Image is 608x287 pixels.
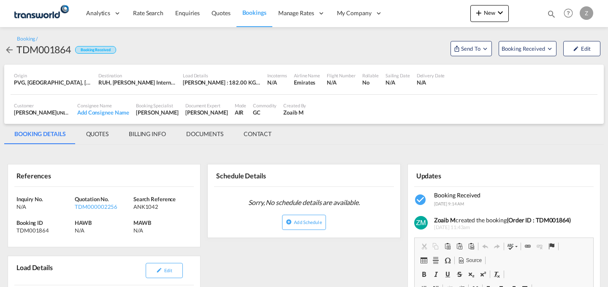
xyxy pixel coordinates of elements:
[534,241,546,252] a: Unlink
[183,79,261,86] div: [PERSON_NAME] : 182.00 KG | Volumetric Wt : 182.00 KG | Chargeable Wt : 182.00 KG
[133,9,163,16] span: Rate Search
[267,79,277,86] div: N/A
[98,79,176,86] div: RUH, King Khaled International, Riyadh, Saudi Arabia, Middle East, Middle East
[414,216,428,230] img: GYPPNPAAAAAElFTkSuQmCC
[417,72,445,79] div: Delivery Date
[183,72,261,79] div: Load Details
[442,241,453,252] a: Paste (Ctrl+V)
[417,79,445,86] div: N/A
[267,72,287,79] div: Incoterms
[442,269,453,280] a: Underline (Ctrl+U)
[362,72,379,79] div: Rollable
[465,257,482,264] span: Source
[507,216,571,224] b: (Order ID : TDM001864)
[14,260,56,282] div: Load Details
[14,102,71,109] div: Customer
[16,203,73,210] div: N/A
[14,72,92,79] div: Origin
[385,72,410,79] div: Sailing Date
[491,269,503,280] a: Remove Format
[16,227,73,234] div: TDM001864
[465,269,477,280] a: Subscript
[283,102,306,109] div: Created By
[133,227,143,234] div: N/A
[175,9,200,16] span: Enquiries
[283,109,306,116] div: Zoaib M
[547,9,556,19] md-icon: icon-magnify
[233,124,282,144] md-tab-item: CONTACT
[434,191,480,199] span: Booking Received
[434,224,591,231] span: [DATE] 11:43am
[561,6,580,21] div: Help
[505,241,520,252] a: Spell Check As You Type
[385,79,410,86] div: N/A
[418,241,430,252] a: Cut (Ctrl+X)
[242,9,266,16] span: Bookings
[136,109,179,116] div: [PERSON_NAME]
[294,79,320,86] div: Emirates
[86,9,110,17] span: Analytics
[4,124,76,144] md-tab-item: BOOKING DETAILS
[156,267,162,273] md-icon: icon-pencil
[414,193,428,207] md-icon: icon-checkbox-marked-circle
[414,168,502,183] div: Updates
[430,269,442,280] a: Italic (Ctrl+I)
[75,227,133,234] div: N/A
[499,41,556,56] button: Open demo menu
[133,203,190,210] div: ANK1042
[185,109,228,116] div: [PERSON_NAME]
[253,109,277,116] div: GC
[75,46,116,54] div: Booking Received
[75,219,92,226] span: HAWB
[14,168,103,183] div: References
[327,72,356,79] div: Flight Number
[418,269,430,280] a: Bold (Ctrl+B)
[133,196,176,202] span: Search Reference
[430,241,442,252] a: Copy (Ctrl+C)
[16,219,43,226] span: Booking ID
[235,102,247,109] div: Mode
[4,124,282,144] md-pagination-wrapper: Use the left and right arrow keys to navigate between tabs
[176,124,233,144] md-tab-item: DOCUMENTS
[17,36,38,43] div: Booking /
[434,216,591,224] div: created the booking
[327,79,356,86] div: N/A
[580,6,593,20] div: Z
[474,8,484,18] md-icon: icon-plus 400-fg
[77,109,129,116] div: Add Consignee Name
[546,241,557,252] a: Anchor
[561,6,575,20] span: Help
[13,4,70,23] img: 1a84b2306ded11f09c1219774cd0a0fe.png
[16,43,71,56] div: TDM001864
[491,241,503,252] a: Redo (Ctrl+Y)
[294,72,320,79] div: Airline Name
[434,216,456,224] b: Zoaib M
[75,203,131,210] div: TDM000002256
[337,9,372,17] span: My Company
[474,9,505,16] span: New
[434,201,464,206] span: [DATE] 9:14 AM
[362,79,379,86] div: No
[76,124,119,144] md-tab-item: QUOTES
[14,79,92,86] div: PVG, Shanghai Pudong International, Shanghai, China, Greater China & Far East Asia, Asia Pacific
[164,268,172,273] span: Edit
[4,45,14,55] md-icon: icon-arrow-left
[75,196,109,202] span: Quotation No.
[442,255,453,266] a: Insert Special Character
[465,241,477,252] a: Paste from Word
[522,241,534,252] a: Link (Ctrl+K)
[286,219,292,225] md-icon: icon-plus-circle
[185,102,228,109] div: Document Expert
[453,241,465,252] a: Paste as plain text (Ctrl+Shift+V)
[470,5,509,22] button: icon-plus 400-fgNewicon-chevron-down
[16,196,43,202] span: Inquiry No.
[547,9,556,22] div: icon-magnify
[245,194,363,210] span: Sorry, No schedule details are available.
[235,109,247,116] div: AIR
[563,41,600,56] button: icon-pencilEdit
[479,241,491,252] a: Undo (Ctrl+Z)
[456,255,484,266] a: Source
[98,72,176,79] div: Destination
[430,255,442,266] a: Insert Horizontal Line
[4,43,16,56] div: icon-arrow-left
